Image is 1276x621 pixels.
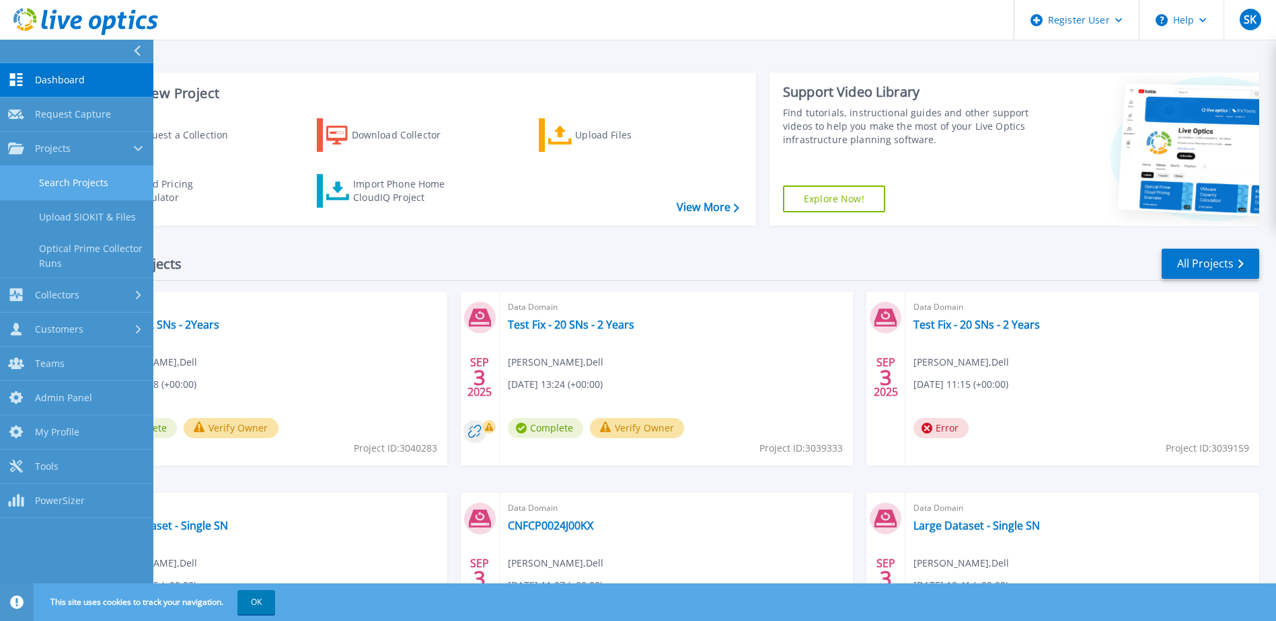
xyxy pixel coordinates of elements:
[508,578,603,593] span: [DATE] 11:07 (+00:00)
[474,573,486,584] span: 3
[96,174,246,208] a: Cloud Pricing Calculator
[677,201,739,214] a: View More
[783,185,885,212] a: Explore Now!
[35,358,65,370] span: Teams
[913,578,1008,593] span: [DATE] 10:41 (+00:00)
[102,519,228,532] a: Large Dataset - Single SN
[35,495,85,507] span: PowerSizer
[134,122,241,149] div: Request a Collection
[35,323,83,335] span: Customers
[913,519,1040,532] a: Large Dataset - Single SN
[873,554,899,603] div: SEP 2025
[1244,14,1256,25] span: SK
[37,590,275,614] span: This site uses cookies to track your navigation.
[35,142,71,155] span: Projects
[508,355,603,370] span: [PERSON_NAME] , Dell
[353,177,458,204] div: Import Phone Home CloudIQ Project
[35,392,92,404] span: Admin Panel
[913,355,1009,370] span: [PERSON_NAME] , Dell
[35,108,111,120] span: Request Capture
[317,118,467,152] a: Download Collector
[759,441,843,456] span: Project ID: 3039333
[96,118,246,152] a: Request a Collection
[508,501,846,515] span: Data Domain
[96,86,739,101] h3: Start a New Project
[913,501,1251,515] span: Data Domain
[508,300,846,315] span: Data Domain
[783,83,1033,101] div: Support Video Library
[35,460,59,472] span: Tools
[508,519,593,532] a: CNFCP0024J00KX
[102,501,439,515] span: Data Domain
[913,418,969,438] span: Error
[880,372,892,383] span: 3
[575,122,683,149] div: Upload Files
[132,177,239,204] div: Cloud Pricing Calculator
[467,554,492,603] div: SEP 2025
[508,377,603,392] span: [DATE] 13:24 (+00:00)
[590,418,685,438] button: Verify Owner
[873,353,899,402] div: SEP 2025
[913,300,1251,315] span: Data Domain
[354,441,437,456] span: Project ID: 3040283
[237,590,275,614] button: OK
[539,118,689,152] a: Upload Files
[35,426,79,438] span: My Profile
[880,573,892,584] span: 3
[102,300,439,315] span: Data Domain
[102,318,219,331] a: Test Fix - 2 SNs - 2Years
[35,74,85,86] span: Dashboard
[913,318,1040,331] a: Test Fix - 20 SNs - 2 Years
[508,418,583,438] span: Complete
[508,556,603,571] span: [PERSON_NAME] , Dell
[913,556,1009,571] span: [PERSON_NAME] , Dell
[467,353,492,402] div: SEP 2025
[352,122,459,149] div: Download Collector
[508,318,634,331] a: Test Fix - 20 SNs - 2 Years
[35,289,79,301] span: Collectors
[1166,441,1249,456] span: Project ID: 3039159
[474,372,486,383] span: 3
[1162,249,1259,279] a: All Projects
[913,377,1008,392] span: [DATE] 11:15 (+00:00)
[184,418,278,438] button: Verify Owner
[783,106,1033,147] div: Find tutorials, instructional guides and other support videos to help you make the most of your L...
